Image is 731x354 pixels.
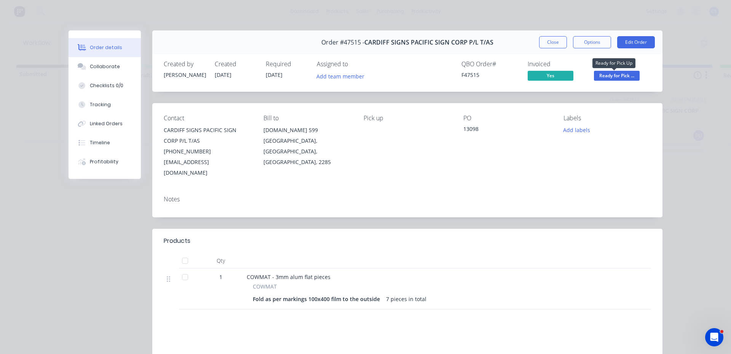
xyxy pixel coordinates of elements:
[463,125,551,136] div: 13098
[164,61,206,68] div: Created by
[528,71,573,80] span: Yes
[313,71,369,81] button: Add team member
[263,125,351,167] div: [DOMAIN_NAME] 599[GEOGRAPHIC_DATA], [GEOGRAPHIC_DATA], [GEOGRAPHIC_DATA], 2285
[594,71,640,82] button: Ready for Pick ...
[69,133,141,152] button: Timeline
[90,139,110,146] div: Timeline
[90,63,120,70] div: Collaborate
[90,44,122,51] div: Order details
[69,38,141,57] button: Order details
[463,115,551,122] div: PO
[383,293,429,305] div: 7 pieces in total
[164,125,251,178] div: CARDIFF SIGNS PACIFIC SIGN CORP P/L T/AS[PHONE_NUMBER][EMAIL_ADDRESS][DOMAIN_NAME]
[539,36,567,48] button: Close
[266,71,283,78] span: [DATE]
[69,152,141,171] button: Profitability
[69,95,141,114] button: Tracking
[247,273,330,281] span: COWMAT - 3mm alum flat pieces
[266,61,308,68] div: Required
[164,71,206,79] div: [PERSON_NAME]
[90,158,118,165] div: Profitability
[215,71,231,78] span: [DATE]
[573,36,611,48] button: Options
[90,82,123,89] div: Checklists 0/0
[164,157,251,178] div: [EMAIL_ADDRESS][DOMAIN_NAME]
[253,282,277,290] span: COWMAT
[364,115,451,122] div: Pick up
[364,39,493,46] span: CARDIFF SIGNS PACIFIC SIGN CORP P/L T/AS
[263,115,351,122] div: Bill to
[563,115,651,122] div: Labels
[198,253,244,268] div: Qty
[461,61,519,68] div: QBO Order #
[164,115,251,122] div: Contact
[215,61,257,68] div: Created
[559,125,594,135] button: Add labels
[594,71,640,80] span: Ready for Pick ...
[263,136,351,167] div: [GEOGRAPHIC_DATA], [GEOGRAPHIC_DATA], [GEOGRAPHIC_DATA], 2285
[253,293,383,305] div: Fold as per markings 100x400 film to the outside
[317,61,393,68] div: Assigned to
[263,125,351,136] div: [DOMAIN_NAME] 599
[705,328,723,346] iframe: Intercom live chat
[592,58,635,68] div: Ready for Pick Up
[164,146,251,157] div: [PHONE_NUMBER]
[164,125,251,146] div: CARDIFF SIGNS PACIFIC SIGN CORP P/L T/AS
[69,114,141,133] button: Linked Orders
[90,101,111,108] div: Tracking
[528,61,585,68] div: Invoiced
[69,76,141,95] button: Checklists 0/0
[461,71,519,79] div: F47515
[164,236,190,246] div: Products
[219,273,222,281] span: 1
[164,196,651,203] div: Notes
[69,57,141,76] button: Collaborate
[90,120,123,127] div: Linked Orders
[317,71,369,81] button: Add team member
[321,39,364,46] span: Order #47515 -
[617,36,655,48] button: Edit Order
